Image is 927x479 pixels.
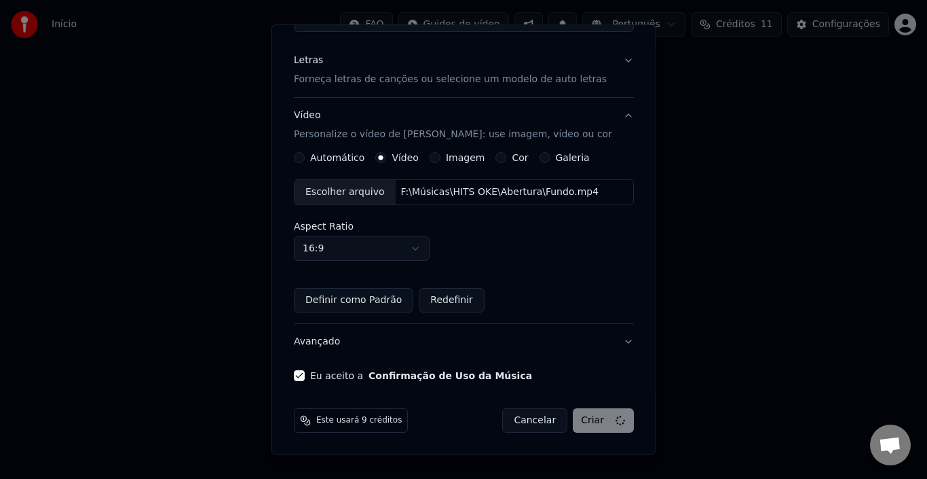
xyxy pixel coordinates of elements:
div: Escolher arquivo [295,180,396,205]
div: Vídeo [294,109,612,141]
div: F:\Músicas\HITS OKE\Abertura\Fundo.mp4 [395,185,604,199]
button: Avançado [294,324,634,359]
button: VídeoPersonalize o vídeo de [PERSON_NAME]: use imagem, vídeo ou cor [294,98,634,152]
button: Redefinir [419,288,485,313]
label: Eu aceito a [310,371,532,380]
div: Letras [294,54,323,67]
label: Imagem [445,153,484,162]
button: Cancelar [502,408,567,433]
p: Personalize o vídeo de [PERSON_NAME]: use imagem, vídeo ou cor [294,128,612,141]
p: Forneça letras de canções ou selecione um modelo de auto letras [294,73,607,86]
div: VídeoPersonalize o vídeo de [PERSON_NAME]: use imagem, vídeo ou cor [294,152,634,323]
label: Vídeo [392,153,419,162]
label: Cor [512,153,528,162]
button: Definir como Padrão [294,288,413,313]
label: Automático [310,153,364,162]
label: Galeria [555,153,589,162]
span: Este usará 9 créditos [316,415,402,426]
button: LetrasForneça letras de canções ou selecione um modelo de auto letras [294,43,634,97]
button: Eu aceito a [368,371,532,380]
label: Aspect Ratio [294,221,634,231]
